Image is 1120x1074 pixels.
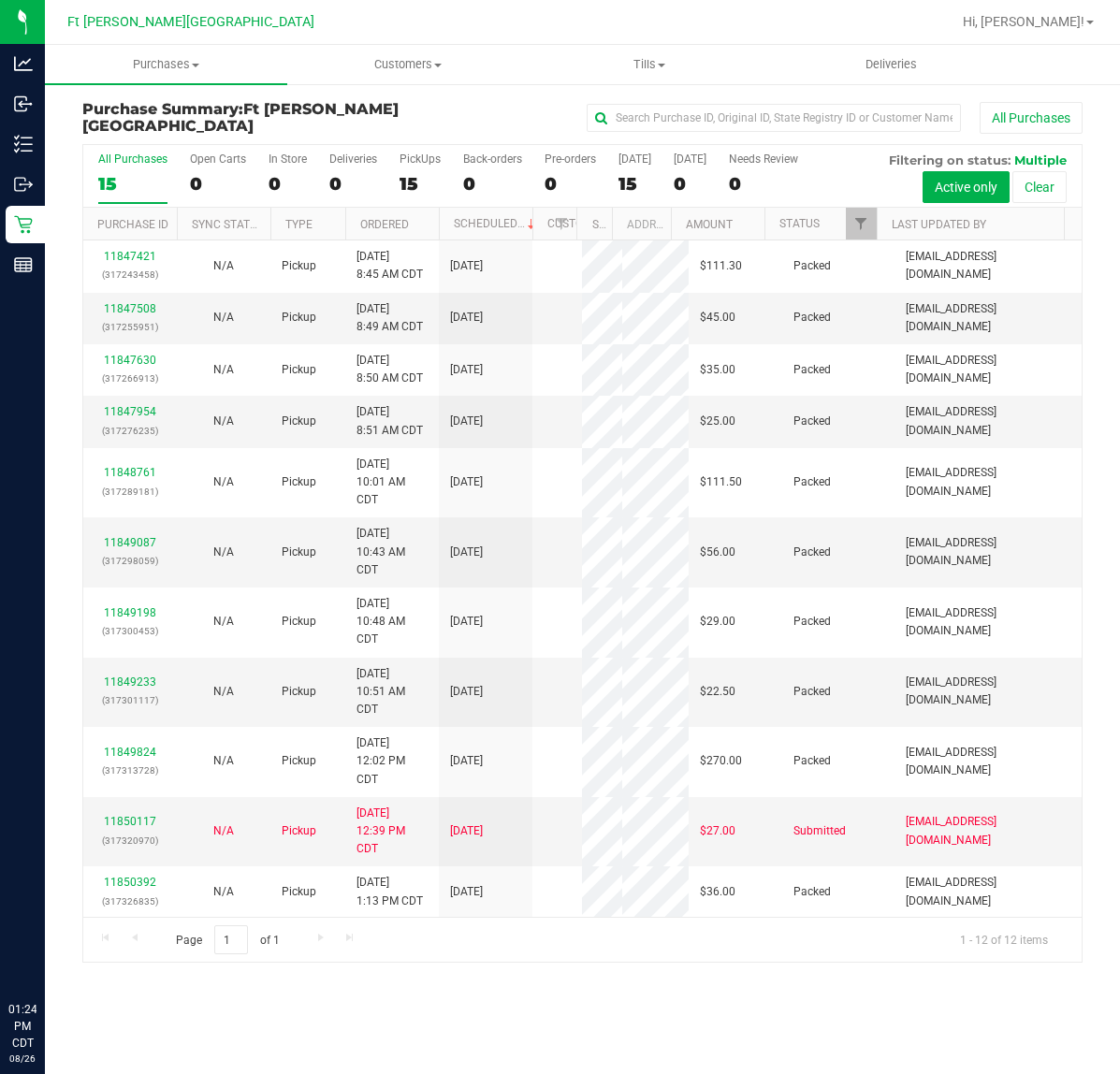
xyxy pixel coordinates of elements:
div: PickUps [400,152,441,166]
inline-svg: Inbound [14,94,33,113]
div: Needs Review [729,152,798,166]
inline-svg: Inventory [14,135,33,153]
span: Pickup [282,361,316,379]
span: Purchases [45,56,287,73]
div: 0 [329,173,377,195]
span: [EMAIL_ADDRESS][DOMAIN_NAME] [906,248,1070,283]
span: Hi, [PERSON_NAME]! [963,14,1084,29]
span: [EMAIL_ADDRESS][DOMAIN_NAME] [906,300,1070,336]
a: 11847630 [104,354,156,367]
input: Search Purchase ID, Original ID, State Registry ID or Customer Name... [587,104,961,132]
input: 1 [214,925,248,954]
a: Purchase ID [97,218,168,231]
button: Active only [923,171,1010,203]
a: 11849824 [104,746,156,759]
div: 15 [400,173,441,195]
p: (317243458) [95,266,166,283]
span: Pickup [282,883,316,901]
p: (317298059) [95,552,166,570]
a: 11849233 [104,675,156,689]
button: N/A [213,883,234,901]
span: Pickup [282,544,316,561]
div: 0 [545,173,596,195]
span: Pickup [282,752,316,770]
div: 0 [190,173,246,195]
button: N/A [213,544,234,561]
div: 15 [98,173,167,195]
a: 11848761 [104,466,156,479]
button: N/A [213,257,234,275]
span: Customers [288,56,529,73]
div: 0 [269,173,307,195]
a: Purchases [45,45,287,84]
button: N/A [213,822,234,840]
span: Packed [793,361,831,379]
span: [DATE] 12:39 PM CDT [356,805,428,859]
inline-svg: Analytics [14,54,33,73]
span: [EMAIL_ADDRESS][DOMAIN_NAME] [906,744,1070,779]
span: [DATE] [450,883,483,901]
span: Pickup [282,413,316,430]
span: [DATE] 10:51 AM CDT [356,665,428,719]
button: N/A [213,613,234,631]
div: Back-orders [463,152,522,166]
p: 01:24 PM CDT [8,1001,36,1052]
span: [DATE] [450,361,483,379]
span: [EMAIL_ADDRESS][DOMAIN_NAME] [906,674,1070,709]
span: $45.00 [700,309,735,327]
a: 11849198 [104,606,156,619]
span: Not Applicable [213,545,234,559]
span: [DATE] 12:02 PM CDT [356,734,428,789]
span: Submitted [793,822,846,840]
span: Pickup [282,473,316,491]
p: (317276235) [95,422,166,440]
a: Filter [545,208,576,239]
span: Pickup [282,822,316,840]
span: [DATE] [450,752,483,770]
button: N/A [213,413,234,430]
span: $27.00 [700,822,735,840]
span: Packed [793,473,831,491]
button: N/A [213,361,234,379]
span: Not Applicable [213,824,234,837]
span: Tills [530,56,770,73]
span: Not Applicable [213,475,234,488]
span: [EMAIL_ADDRESS][DOMAIN_NAME] [906,352,1070,387]
div: 15 [618,173,651,195]
div: Deliveries [329,152,377,166]
span: [DATE] 8:51 AM CDT [356,403,423,439]
button: N/A [213,683,234,701]
a: Amount [686,218,733,231]
div: 0 [729,173,798,195]
a: Status [779,217,820,230]
button: Clear [1012,171,1067,203]
div: [DATE] [618,152,651,166]
p: (317289181) [95,483,166,501]
span: [EMAIL_ADDRESS][DOMAIN_NAME] [906,534,1070,570]
span: [DATE] [450,473,483,491]
span: [DATE] 10:01 AM CDT [356,456,428,510]
p: (317301117) [95,691,166,709]
a: 11847421 [104,250,156,263]
a: 11850392 [104,876,156,889]
span: [DATE] [450,822,483,840]
span: Ft [PERSON_NAME][GEOGRAPHIC_DATA] [67,14,314,30]
a: Deliveries [771,45,1013,84]
inline-svg: Retail [14,215,33,234]
span: [EMAIL_ADDRESS][DOMAIN_NAME] [906,403,1070,439]
span: Ft [PERSON_NAME][GEOGRAPHIC_DATA] [82,100,399,135]
a: Customers [287,45,530,84]
p: (317300453) [95,622,166,640]
th: Address [612,208,671,240]
span: Pickup [282,613,316,631]
span: [DATE] 10:48 AM CDT [356,595,428,649]
span: $29.00 [700,613,735,631]
div: In Store [269,152,307,166]
h3: Purchase Summary: [82,101,415,134]
span: [DATE] 8:45 AM CDT [356,248,423,283]
span: 1 - 12 of 12 items [945,925,1063,953]
inline-svg: Reports [14,255,33,274]
a: 11849087 [104,536,156,549]
iframe: Resource center [19,924,75,980]
span: [DATE] 10:43 AM CDT [356,525,428,579]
